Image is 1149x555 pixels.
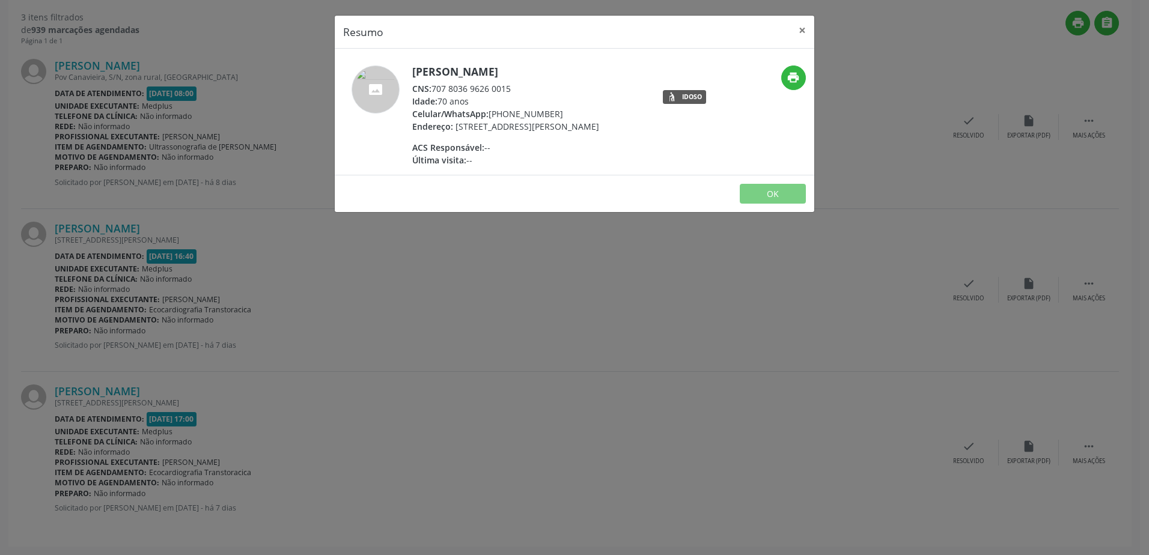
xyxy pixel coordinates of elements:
span: [STREET_ADDRESS][PERSON_NAME] [456,121,599,132]
div: 707 8036 9626 0015 [412,82,599,95]
div: [PHONE_NUMBER] [412,108,599,120]
span: Idade: [412,96,437,107]
i: print [787,71,800,84]
span: ACS Responsável: [412,142,484,153]
h5: [PERSON_NAME] [412,65,599,78]
div: Idoso [682,94,702,100]
span: Última visita: [412,154,466,166]
span: Celular/WhatsApp: [412,108,489,120]
span: CNS: [412,83,431,94]
img: accompaniment [352,65,400,114]
button: print [781,65,806,90]
button: OK [740,184,806,204]
button: Close [790,16,814,45]
span: Endereço: [412,121,453,132]
h5: Resumo [343,24,383,40]
div: -- [412,141,599,154]
div: -- [412,154,599,166]
div: 70 anos [412,95,599,108]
